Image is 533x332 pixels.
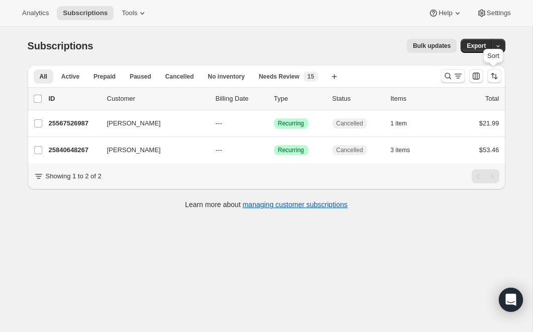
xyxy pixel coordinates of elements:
[208,73,244,81] span: No inventory
[49,94,99,104] p: ID
[63,9,108,17] span: Subscriptions
[116,6,153,20] button: Tools
[49,118,99,128] p: 25567526987
[130,73,151,81] span: Paused
[467,42,486,50] span: Export
[28,40,94,51] span: Subscriptions
[391,94,441,104] div: Items
[49,94,499,104] div: IDCustomerBilling DateTypeStatusItemsTotal
[94,73,116,81] span: Prepaid
[441,69,465,83] button: Search and filter results
[391,146,410,154] span: 3 items
[407,39,457,53] button: Bulk updates
[413,42,451,50] span: Bulk updates
[49,143,499,157] div: 25840648267[PERSON_NAME]---SuccessRecurringCancelled3 items$53.46
[49,116,499,130] div: 25567526987[PERSON_NAME]---SuccessRecurringCancelled1 item$21.99
[216,119,222,127] span: ---
[107,145,161,155] span: [PERSON_NAME]
[326,70,342,84] button: Create new view
[391,119,407,127] span: 1 item
[479,146,499,154] span: $53.46
[107,118,161,128] span: [PERSON_NAME]
[46,171,102,181] p: Showing 1 to 2 of 2
[422,6,468,20] button: Help
[242,201,347,209] a: managing customer subscriptions
[61,73,79,81] span: Active
[461,39,492,53] button: Export
[216,146,222,154] span: ---
[101,142,202,158] button: [PERSON_NAME]
[40,73,47,81] span: All
[485,94,499,104] p: Total
[16,6,55,20] button: Analytics
[336,119,363,127] span: Cancelled
[259,73,300,81] span: Needs Review
[472,169,499,183] nav: Pagination
[471,6,517,20] button: Settings
[479,119,499,127] span: $21.99
[499,288,523,312] div: Open Intercom Messenger
[278,146,304,154] span: Recurring
[469,69,483,83] button: Customize table column order and visibility
[216,94,266,104] p: Billing Date
[391,116,418,130] button: 1 item
[107,94,208,104] p: Customer
[274,94,324,104] div: Type
[278,119,304,127] span: Recurring
[122,9,137,17] span: Tools
[307,73,314,81] span: 15
[22,9,49,17] span: Analytics
[438,9,452,17] span: Help
[336,146,363,154] span: Cancelled
[391,143,421,157] button: 3 items
[332,94,383,104] p: Status
[49,145,99,155] p: 25840648267
[185,200,347,210] p: Learn more about
[165,73,194,81] span: Cancelled
[101,115,202,131] button: [PERSON_NAME]
[57,6,114,20] button: Subscriptions
[487,9,511,17] span: Settings
[487,69,501,83] button: Sort the results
